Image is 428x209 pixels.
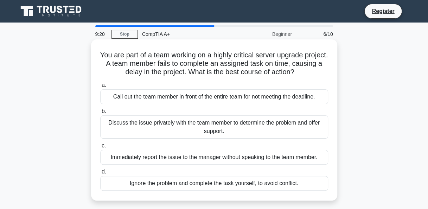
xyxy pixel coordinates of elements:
[102,169,106,175] span: d.
[111,30,138,39] a: Stop
[102,108,106,114] span: b.
[368,7,398,15] a: Register
[100,51,329,77] h5: You are part of a team working on a highly critical server upgrade project. A team member fails t...
[102,142,106,148] span: c.
[91,27,111,41] div: 9:20
[100,150,328,165] div: Immediately report the issue to the manager without speaking to the team member.
[102,82,106,88] span: a.
[138,27,235,41] div: CompTIA A+
[100,176,328,191] div: Ignore the problem and complete the task yourself, to avoid conflict.
[100,89,328,104] div: Call out the team member in front of the entire team for not meeting the deadline.
[296,27,337,41] div: 6/10
[100,115,328,139] div: Discuss the issue privately with the team member to determine the problem and offer support.
[235,27,296,41] div: Beginner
